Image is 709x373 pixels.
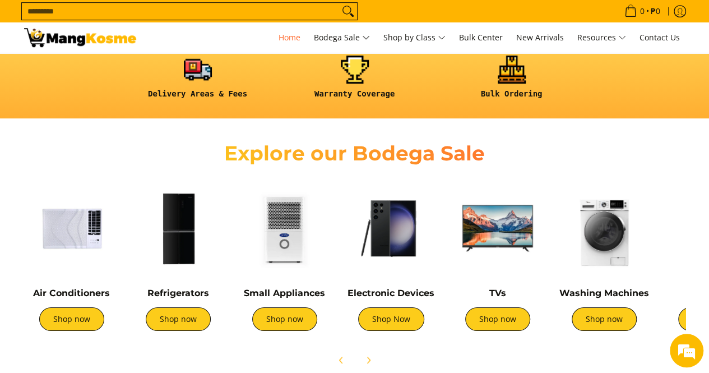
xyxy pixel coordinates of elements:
a: TVs [489,288,506,298]
span: ₱0 [649,7,662,15]
a: Refrigerators [147,288,209,298]
a: Bulk Center [453,22,508,53]
a: Shop now [146,307,211,331]
a: Shop now [465,307,530,331]
a: Shop now [252,307,317,331]
textarea: Type your message and hit 'Enter' [6,251,214,291]
span: We're online! [65,114,155,227]
a: New Arrivals [511,22,569,53]
a: Home [273,22,306,53]
h2: Explore our Bodega Sale [192,141,517,166]
button: Search [339,3,357,20]
button: Previous [329,348,354,372]
a: Shop now [39,307,104,331]
img: Washing Machines [557,181,652,276]
a: Shop by Class [378,22,451,53]
a: Small Appliances [244,288,325,298]
a: Resources [572,22,632,53]
img: TVs [450,181,545,276]
img: Refrigerators [131,181,226,276]
div: Minimize live chat window [184,6,211,33]
a: Bodega Sale [308,22,376,53]
img: Mang Kosme: Your Home Appliances Warehouse Sale Partner! [24,28,136,47]
button: Next [356,348,381,372]
span: Home [279,32,300,43]
a: Washing Machines [559,288,649,298]
span: Shop by Class [383,31,446,45]
span: Contact Us [640,32,680,43]
span: New Arrivals [516,32,564,43]
a: Shop now [572,307,637,331]
img: Air Conditioners [24,181,119,276]
img: Electronic Devices [344,181,439,276]
span: Bulk Center [459,32,503,43]
img: Small Appliances [237,181,332,276]
div: Chat with us now [58,63,188,77]
span: 0 [638,7,646,15]
a: <h6><strong>Delivery Areas & Fees</strong></h6> [125,56,271,108]
a: Shop Now [358,307,424,331]
span: • [621,5,664,17]
span: Bodega Sale [314,31,370,45]
a: <h6><strong>Warranty Coverage</strong></h6> [282,56,428,108]
a: Electronic Devices [347,288,434,298]
a: Air Conditioners [33,288,110,298]
nav: Main Menu [147,22,685,53]
span: Resources [577,31,626,45]
a: Contact Us [634,22,685,53]
a: <h6><strong>Bulk Ordering</strong></h6> [439,56,585,108]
